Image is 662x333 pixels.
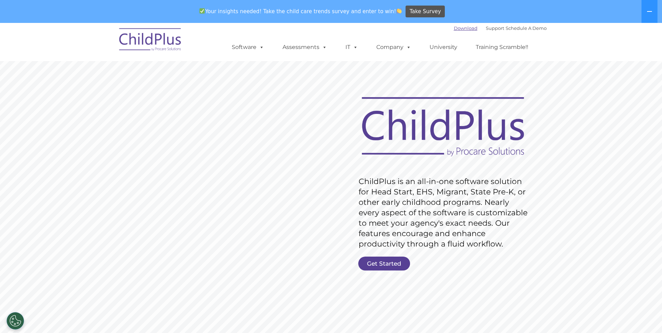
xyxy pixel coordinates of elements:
[7,312,24,330] button: Cookies Settings
[358,257,410,270] a: Get Started
[397,8,402,14] img: 👏
[199,8,205,14] img: ✅
[454,25,477,31] a: Download
[410,6,441,18] span: Take Survey
[454,25,547,31] font: |
[276,40,334,54] a: Assessments
[225,40,271,54] a: Software
[338,40,365,54] a: IT
[197,5,405,18] span: Your insights needed! Take the child care trends survey and enter to win!
[469,40,535,54] a: Training Scramble!!
[486,25,504,31] a: Support
[116,23,185,58] img: ChildPlus by Procare Solutions
[406,6,445,18] a: Take Survey
[359,176,531,249] rs-layer: ChildPlus is an all-in-one software solution for Head Start, EHS, Migrant, State Pre-K, or other ...
[506,25,547,31] a: Schedule A Demo
[369,40,418,54] a: Company
[423,40,464,54] a: University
